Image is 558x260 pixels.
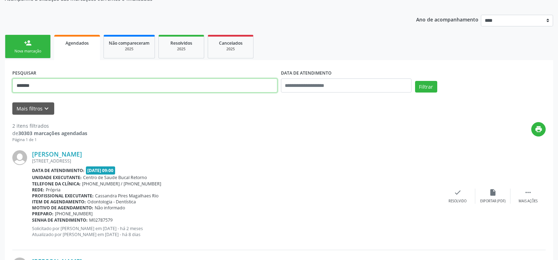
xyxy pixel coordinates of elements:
[32,193,94,199] b: Profissional executante:
[32,211,54,217] b: Preparo:
[12,102,54,115] button: Mais filtroskeyboard_arrow_down
[95,205,125,211] span: Não informado
[12,129,87,137] div: de
[416,15,478,24] p: Ano de acompanhamento
[213,46,248,52] div: 2025
[12,150,27,165] img: img
[32,150,82,158] a: [PERSON_NAME]
[32,158,440,164] div: [STREET_ADDRESS]
[95,193,158,199] span: Cassandra Pires Magalhaes Rio
[489,189,497,196] i: insert_drive_file
[219,40,243,46] span: Cancelados
[535,125,543,133] i: print
[18,130,87,137] strong: 30303 marcações agendadas
[83,175,147,180] span: Centro de Saude Bucal Retorno
[109,40,150,46] span: Não compareceram
[43,105,50,113] i: keyboard_arrow_down
[32,199,86,205] b: Item de agendamento:
[82,181,161,187] span: [PHONE_NUMBER] / [PHONE_NUMBER]
[164,46,199,52] div: 2025
[519,199,538,204] div: Mais ações
[32,181,81,187] b: Telefone da clínica:
[65,40,89,46] span: Agendados
[55,211,93,217] span: [PHONE_NUMBER]
[109,46,150,52] div: 2025
[170,40,192,46] span: Resolvidos
[531,122,546,137] button: print
[524,189,532,196] i: 
[32,175,82,180] b: Unidade executante:
[281,68,332,78] label: DATA DE ATENDIMENTO
[32,226,440,237] p: Solicitado por [PERSON_NAME] em [DATE] - há 2 meses Atualizado por [PERSON_NAME] em [DATE] - há 8...
[415,81,437,93] button: Filtrar
[46,187,61,193] span: Própria
[454,189,462,196] i: check
[32,167,84,173] b: Data de atendimento:
[24,39,32,47] div: person_add
[86,166,115,175] span: [DATE] 09:00
[480,199,506,204] div: Exportar (PDF)
[32,205,93,211] b: Motivo de agendamento:
[89,217,113,223] span: M02787579
[10,49,45,54] div: Nova marcação
[12,68,36,78] label: PESQUISAR
[32,217,88,223] b: Senha de atendimento:
[449,199,466,204] div: Resolvido
[87,199,136,205] span: Odontologia - Dentística
[32,187,44,193] b: Rede:
[12,137,87,143] div: Página 1 de 1
[12,122,87,129] div: 2 itens filtrados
